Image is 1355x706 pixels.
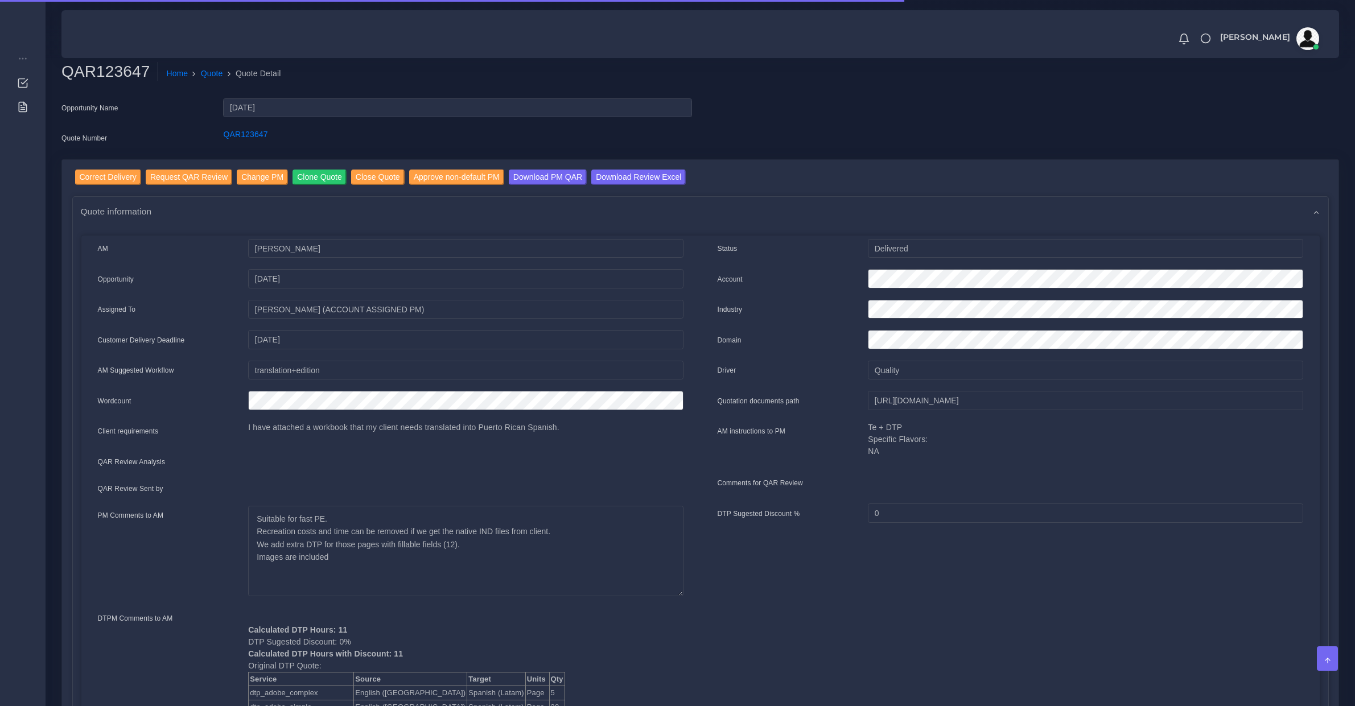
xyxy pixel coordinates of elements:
span: Quote information [81,205,152,218]
input: Download Review Excel [591,170,686,185]
input: Approve non-default PM [409,170,504,185]
label: Comments for QAR Review [718,478,803,488]
label: Account [718,274,743,284]
input: Change PM [237,170,288,185]
label: AM [98,243,108,254]
th: Source [354,672,467,686]
label: Customer Delivery Deadline [98,335,185,345]
input: pm [248,300,683,319]
div: Quote information [73,197,1328,226]
input: Download PM QAR [509,170,587,185]
td: dtp_adobe_complex [249,686,354,700]
label: Wordcount [98,396,131,406]
label: Opportunity [98,274,134,284]
td: English ([GEOGRAPHIC_DATA]) [354,686,467,700]
label: AM instructions to PM [718,426,786,436]
textarea: Suitable for fast PE. Recreation costs and time can be removed if we get the native IND files fro... [248,506,683,596]
input: Clone Quote [293,170,347,185]
td: 5 [549,686,565,700]
label: Driver [718,365,736,375]
img: avatar [1296,27,1319,50]
b: Calculated DTP Hours: 11 [248,625,347,634]
th: Qty [549,672,565,686]
th: Units [525,672,549,686]
li: Quote Detail [223,68,281,80]
label: DTPM Comments to AM [98,613,173,624]
p: Te + DTP Specific Flavors: NA [868,422,1303,457]
label: Status [718,243,738,254]
a: QAR123647 [223,130,267,139]
label: Quotation documents path [718,396,800,406]
label: Quote Number [61,133,107,143]
p: I have attached a workbook that my client needs translated into Puerto Rican Spanish. [248,422,683,433]
a: [PERSON_NAME]avatar [1214,27,1323,50]
span: [PERSON_NAME] [1220,33,1290,41]
h2: QAR123647 [61,62,158,81]
th: Target [467,672,525,686]
td: Spanish (Latam) [467,686,525,700]
label: DTP Sugested Discount % [718,509,800,519]
input: Close Quote [351,170,405,185]
input: Correct Delivery [75,170,141,185]
a: Home [166,68,188,80]
label: AM Suggested Workflow [98,365,174,375]
label: Assigned To [98,304,136,315]
label: Client requirements [98,426,159,436]
th: Service [249,672,354,686]
label: PM Comments to AM [98,510,164,521]
input: Request QAR Review [146,170,232,185]
label: QAR Review Analysis [98,457,166,467]
label: QAR Review Sent by [98,484,163,494]
td: Page [525,686,549,700]
label: Industry [718,304,743,315]
b: Calculated DTP Hours with Discount: 11 [248,649,403,658]
label: Opportunity Name [61,103,118,113]
label: Domain [718,335,742,345]
a: Quote [201,68,223,80]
